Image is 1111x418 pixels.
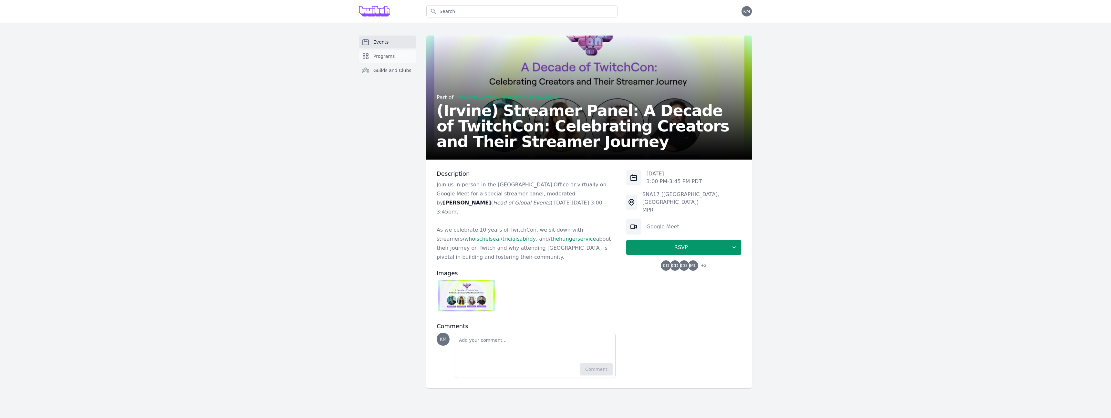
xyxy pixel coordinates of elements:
[647,178,702,185] p: 3:00 PM - 3:45 PM PDT
[672,263,679,268] span: CD
[440,337,446,341] span: KM
[743,9,750,14] span: KM
[647,224,679,230] a: Google Meet
[501,236,536,242] a: /triciaisabirdy
[663,263,669,268] span: KD
[373,53,395,59] span: Programs
[437,103,742,149] h2: (Irvine) Streamer Panel: A Decade of TwitchCon: Celebrating Creators and Their Streamer Journey
[437,94,742,101] div: Part of
[437,269,616,277] h3: Images
[690,263,696,268] span: ML
[580,363,613,375] button: Comment
[463,236,499,242] a: /whoischelsea
[647,170,702,178] p: [DATE]
[359,36,416,48] a: Events
[453,94,558,100] a: 10th Anniversary TwitchCon Happy Hour
[359,36,416,87] nav: Sidebar
[697,262,707,271] span: + 2
[631,244,731,251] span: RSVP
[359,50,416,63] a: Programs
[681,263,688,268] span: CG
[438,280,495,311] img: SNA17%20Streamer%20Panel%20Graphic.jpg
[359,64,416,77] a: Guilds and Clubs
[437,180,616,216] p: Join us in-person in the [GEOGRAPHIC_DATA] Office or virtually on Google Meet for a special strea...
[373,67,411,74] span: Guilds and Clubs
[642,206,742,214] div: MPR
[549,236,596,242] a: /thehungerservice
[437,322,616,330] h3: Comments
[626,240,742,255] button: RSVP
[437,225,616,262] p: As we celebrate 10 years of TwitchCon, we sit down with streamers , , and about their journey on ...
[359,6,390,16] img: Grove
[426,5,618,17] input: Search
[443,200,491,206] strong: [PERSON_NAME]
[493,200,551,206] em: Head of Global Events
[437,170,616,178] h3: Description
[373,39,389,45] span: Events
[742,6,752,16] button: KM
[642,191,742,206] div: SNA17 ([GEOGRAPHIC_DATA], [GEOGRAPHIC_DATA])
